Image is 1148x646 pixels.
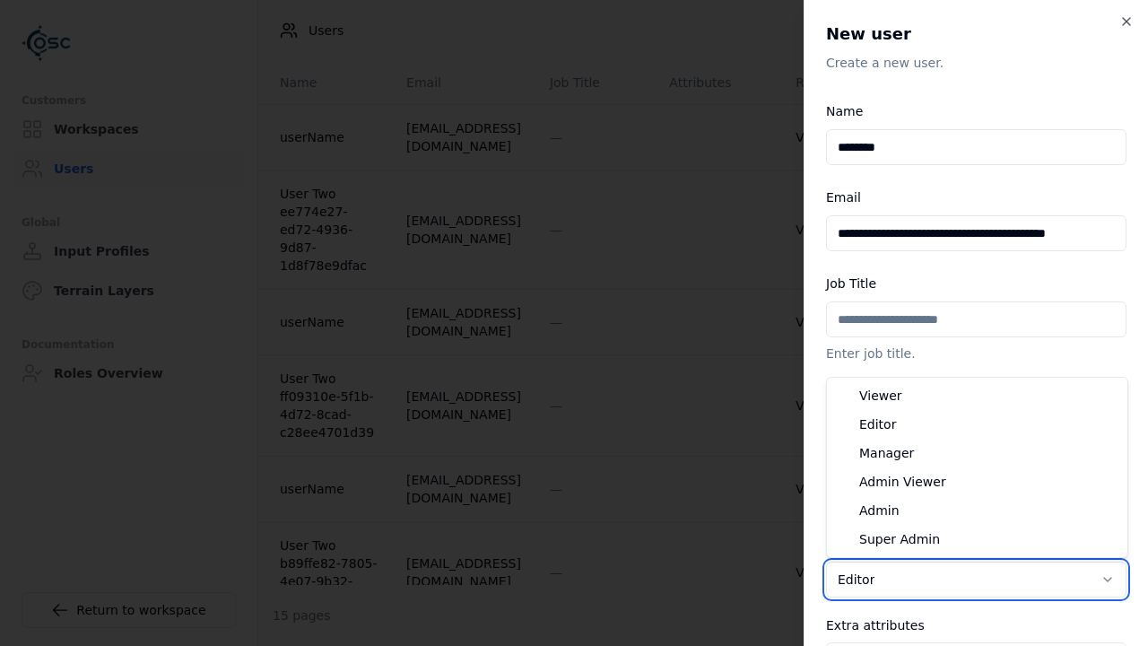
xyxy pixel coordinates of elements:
span: Manager [859,444,914,462]
span: Viewer [859,387,902,405]
span: Editor [859,415,896,433]
span: Admin [859,502,900,519]
span: Admin Viewer [859,473,946,491]
span: Super Admin [859,530,940,548]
